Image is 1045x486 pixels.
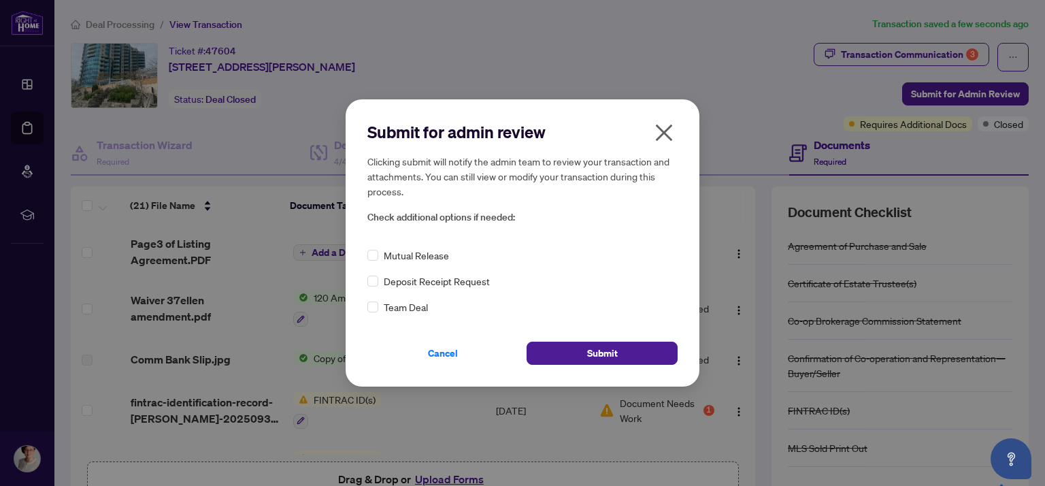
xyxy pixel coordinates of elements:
[367,154,678,199] h5: Clicking submit will notify the admin team to review your transaction and attachments. You can st...
[587,342,618,364] span: Submit
[991,438,1031,479] button: Open asap
[367,210,678,225] span: Check additional options if needed:
[428,342,458,364] span: Cancel
[384,248,449,263] span: Mutual Release
[367,121,678,143] h2: Submit for admin review
[384,274,490,289] span: Deposit Receipt Request
[653,122,675,144] span: close
[384,299,428,314] span: Team Deal
[367,342,518,365] button: Cancel
[527,342,678,365] button: Submit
